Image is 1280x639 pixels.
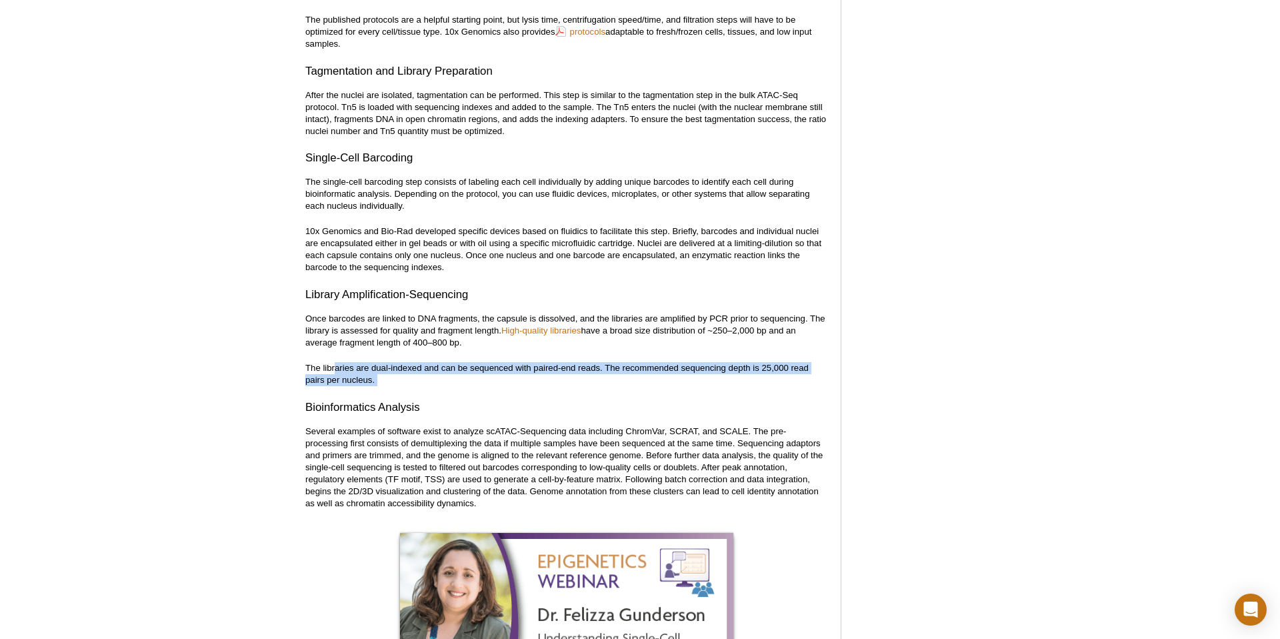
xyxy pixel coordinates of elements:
p: The single-cell barcoding step consists of labeling each cell individually by adding unique barco... [305,176,827,212]
p: After the nuclei are isolated, tagmentation can be performed. This step is similar to the tagment... [305,89,827,137]
p: The libraries are dual-indexed and can be sequenced with paired-end reads. The recommended sequen... [305,362,827,386]
a: High-quality libraries [501,326,581,336]
p: The published protocols are a helpful starting point, but lysis time, centrifugation speed/time, ... [305,14,827,50]
h3: Single-Cell Barcoding [305,150,827,166]
p: 10x Genomics and Bio-Rad developed specific devices based on fluidics to facilitate this step. Br... [305,225,827,273]
div: Open Intercom Messenger [1235,594,1267,626]
h3: Bioinformatics Analysis [305,400,827,416]
a: protocols [555,25,606,38]
h3: Tagmentation and Library Preparation [305,63,827,79]
h3: Library Amplification-Sequencing [305,287,827,303]
p: Several examples of software exist to analyze scATAC-Sequencing data including ChromVar, SCRAT, a... [305,426,827,510]
p: Once barcodes are linked to DNA fragments, the capsule is dissolved, and the libraries are amplif... [305,313,827,349]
